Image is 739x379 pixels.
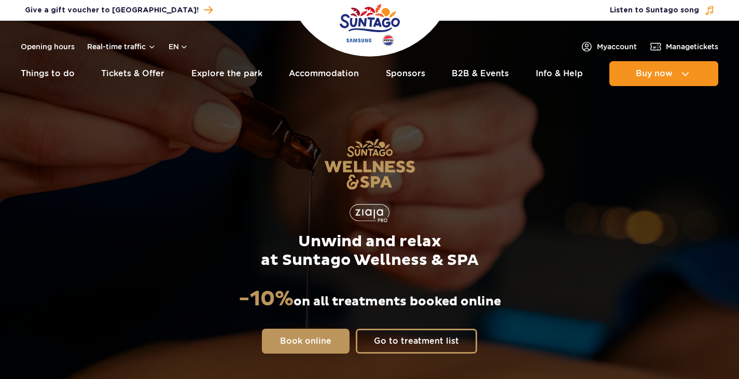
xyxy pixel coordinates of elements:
[239,286,294,312] strong: -10%
[239,286,501,312] p: on all treatments booked online
[261,232,479,270] p: Unwind and relax at Suntago Wellness & SPA
[262,329,350,354] a: Book online
[191,61,262,86] a: Explore the park
[374,337,459,345] span: Go to treatment list
[289,61,359,86] a: Accommodation
[609,61,718,86] button: Buy now
[169,41,188,52] button: en
[21,41,75,52] a: Opening hours
[87,43,156,51] button: Real-time traffic
[356,329,477,354] a: Go to treatment list
[280,337,331,345] span: Book online
[597,41,637,52] span: My account
[610,5,715,16] button: Listen to Suntago song
[21,61,75,86] a: Things to do
[649,40,718,53] a: Managetickets
[580,40,637,53] a: Myaccount
[324,138,415,190] img: Suntago Wellness & SPA
[25,3,213,17] a: Give a gift voucher to [GEOGRAPHIC_DATA]!
[101,61,164,86] a: Tickets & Offer
[536,61,583,86] a: Info & Help
[452,61,509,86] a: B2B & Events
[386,61,425,86] a: Sponsors
[636,69,673,78] span: Buy now
[610,5,699,16] span: Listen to Suntago song
[666,41,718,52] span: Manage tickets
[25,5,199,16] span: Give a gift voucher to [GEOGRAPHIC_DATA]!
